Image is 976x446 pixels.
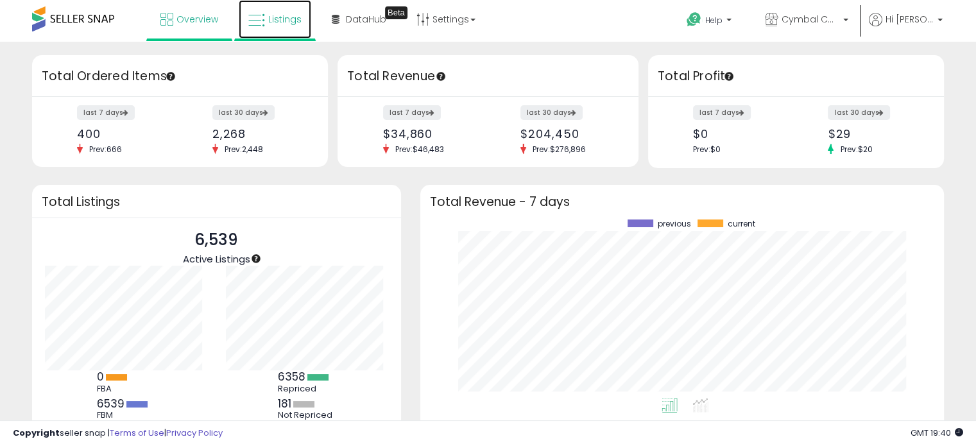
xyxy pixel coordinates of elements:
[383,127,479,141] div: $34,860
[77,105,135,120] label: last 7 days
[13,427,60,439] strong: Copyright
[520,105,583,120] label: last 30 days
[97,396,124,411] b: 6539
[278,410,336,420] div: Not Repriced
[911,427,963,439] span: 2025-10-14 19:40 GMT
[383,105,441,120] label: last 7 days
[693,127,786,141] div: $0
[693,144,721,155] span: Prev: $0
[212,105,275,120] label: last 30 days
[886,13,934,26] span: Hi [PERSON_NAME]
[723,71,735,82] div: Tooltip anchor
[389,144,450,155] span: Prev: $46,483
[828,127,921,141] div: $29
[435,71,447,82] div: Tooltip anchor
[13,427,223,440] div: seller snap | |
[42,197,391,207] h3: Total Listings
[166,427,223,439] a: Privacy Policy
[520,127,616,141] div: $204,450
[686,12,702,28] i: Get Help
[212,127,305,141] div: 2,268
[658,67,934,85] h3: Total Profit
[705,15,723,26] span: Help
[77,127,170,141] div: 400
[97,384,155,394] div: FBA
[110,427,164,439] a: Terms of Use
[693,105,751,120] label: last 7 days
[97,369,104,384] b: 0
[676,2,744,42] a: Help
[268,13,302,26] span: Listings
[834,144,878,155] span: Prev: $20
[385,6,407,19] div: Tooltip anchor
[183,228,250,252] p: 6,539
[183,252,250,266] span: Active Listings
[782,13,839,26] span: Cymbal Communications
[278,384,336,394] div: Repriced
[165,71,176,82] div: Tooltip anchor
[176,13,218,26] span: Overview
[728,219,755,228] span: current
[250,253,262,264] div: Tooltip anchor
[526,144,592,155] span: Prev: $276,896
[346,13,386,26] span: DataHub
[278,396,291,411] b: 181
[97,410,155,420] div: FBM
[218,144,270,155] span: Prev: 2,448
[430,197,934,207] h3: Total Revenue - 7 days
[658,219,691,228] span: previous
[869,13,943,42] a: Hi [PERSON_NAME]
[828,105,890,120] label: last 30 days
[42,67,318,85] h3: Total Ordered Items
[83,144,128,155] span: Prev: 666
[347,67,629,85] h3: Total Revenue
[278,369,305,384] b: 6358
